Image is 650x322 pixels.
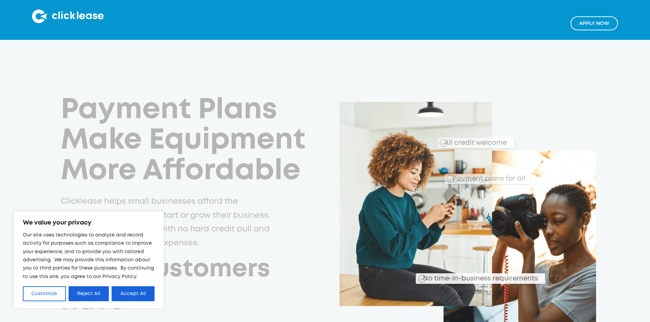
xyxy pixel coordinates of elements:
[449,170,525,184] div: Payment plans for all
[32,10,104,23] img: Clicklease logo
[384,267,545,284] div: No time-in-business requirements
[23,233,154,279] span: Our site uses technologies to analyze and record activity for purposes such as compliance to impr...
[61,95,319,187] h1: Payment Plans Make Equipment More Affordable
[23,219,155,227] p: We value your privacy
[69,286,109,301] button: Reject All
[440,139,447,147] img: Checkmark_callout
[570,16,618,30] a: Apply NOw
[112,286,155,301] button: Accept All
[446,175,454,183] img: Checkmark_callout
[61,195,274,250] p: Clicklease helps small businesses afford the equipment they need to start or grow their business....
[14,212,164,308] div: We value your privacy
[417,134,514,148] div: All credit welcome
[23,286,66,301] button: Customize
[418,275,426,282] img: Checkmark_callout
